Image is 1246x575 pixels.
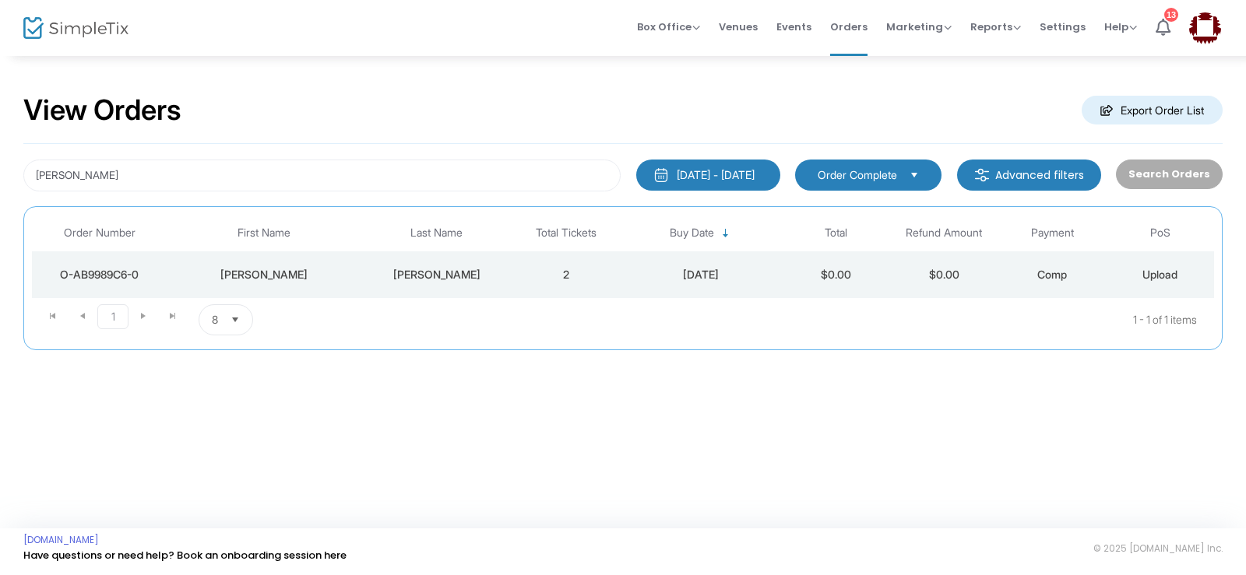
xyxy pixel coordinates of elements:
[1164,8,1178,22] div: 13
[637,19,700,34] span: Box Office
[720,227,732,240] span: Sortable
[625,267,779,282] div: 12/27/2024
[512,215,621,251] th: Total Tickets
[818,167,897,183] span: Order Complete
[830,7,868,47] span: Orders
[64,226,136,240] span: Order Number
[512,251,621,298] td: 2
[636,160,780,191] button: [DATE] - [DATE]
[903,167,925,184] button: Select
[782,215,890,251] th: Total
[408,304,1197,335] kendo-pager-info: 1 - 1 of 1 items
[23,160,621,191] input: Search by name, email, phone, order number, ip address, or last 4 digits of card
[1082,96,1223,124] m-button: Export Order List
[653,167,669,183] img: monthly
[1031,226,1074,240] span: Payment
[957,160,1101,191] m-button: Advanced filters
[23,534,99,546] a: [DOMAIN_NAME]
[212,312,218,328] span: 8
[1040,7,1086,47] span: Settings
[890,215,998,251] th: Refund Amount
[970,19,1021,34] span: Reports
[1142,268,1177,281] span: Upload
[23,548,347,563] a: Have questions or need help? Book an onboarding session here
[365,267,509,282] div: Streit
[1150,226,1170,240] span: PoS
[97,304,128,329] span: Page 1
[410,226,463,240] span: Last Name
[974,167,990,183] img: filter
[670,226,714,240] span: Buy Date
[782,251,890,298] td: $0.00
[238,226,290,240] span: First Name
[1093,542,1223,555] span: © 2025 [DOMAIN_NAME] Inc.
[776,7,811,47] span: Events
[890,251,998,298] td: $0.00
[1037,268,1067,281] span: Comp
[677,167,755,183] div: [DATE] - [DATE]
[36,267,163,282] div: O-AB9989C6-0
[886,19,952,34] span: Marketing
[1104,19,1137,34] span: Help
[171,267,357,282] div: Denise
[32,215,1214,298] div: Data table
[224,305,246,335] button: Select
[719,7,758,47] span: Venues
[23,93,181,128] h2: View Orders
